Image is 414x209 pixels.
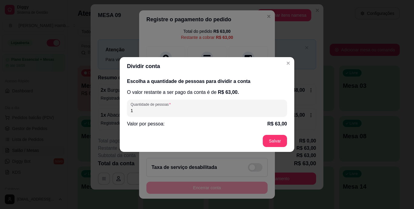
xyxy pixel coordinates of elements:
[263,135,287,147] button: Salvar
[120,57,294,75] header: Dividir conta
[127,89,287,96] p: O valor restante a ser pago da conta é de
[131,102,173,107] label: Quantidade de pessoas
[283,58,293,68] button: Close
[218,90,239,95] span: R$ 63,00 .
[267,120,287,128] p: R$ 63,00
[131,108,283,114] input: Quantidade de pessoas
[127,78,287,85] h2: Escolha a quantidade de pessoas para dividir a conta
[127,120,165,128] p: Valor por pessoa:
